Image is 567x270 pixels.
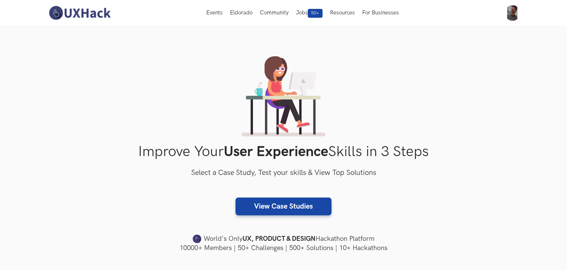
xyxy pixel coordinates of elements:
h4: 10000+ Members | 50+ Challenges | 500+ Solutions | 10+ Hackathons [47,243,521,253]
a: View Case Studies [236,198,331,215]
h1: Improve Your Skills in 3 Steps [47,143,521,161]
img: Your profile pic [505,5,520,21]
strong: User Experience [224,143,328,161]
img: UXHack-logo.png [47,5,113,21]
h3: Select a Case Study, Test your skills & View Top Solutions [47,167,521,179]
strong: UX, PRODUCT & DESIGN [243,234,316,244]
span: 50+ [308,9,323,18]
img: lady working on laptop [241,56,326,136]
h4: World's Only Hackathon Platform [47,234,521,244]
img: uxhack-favicon-image.png [193,234,201,244]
